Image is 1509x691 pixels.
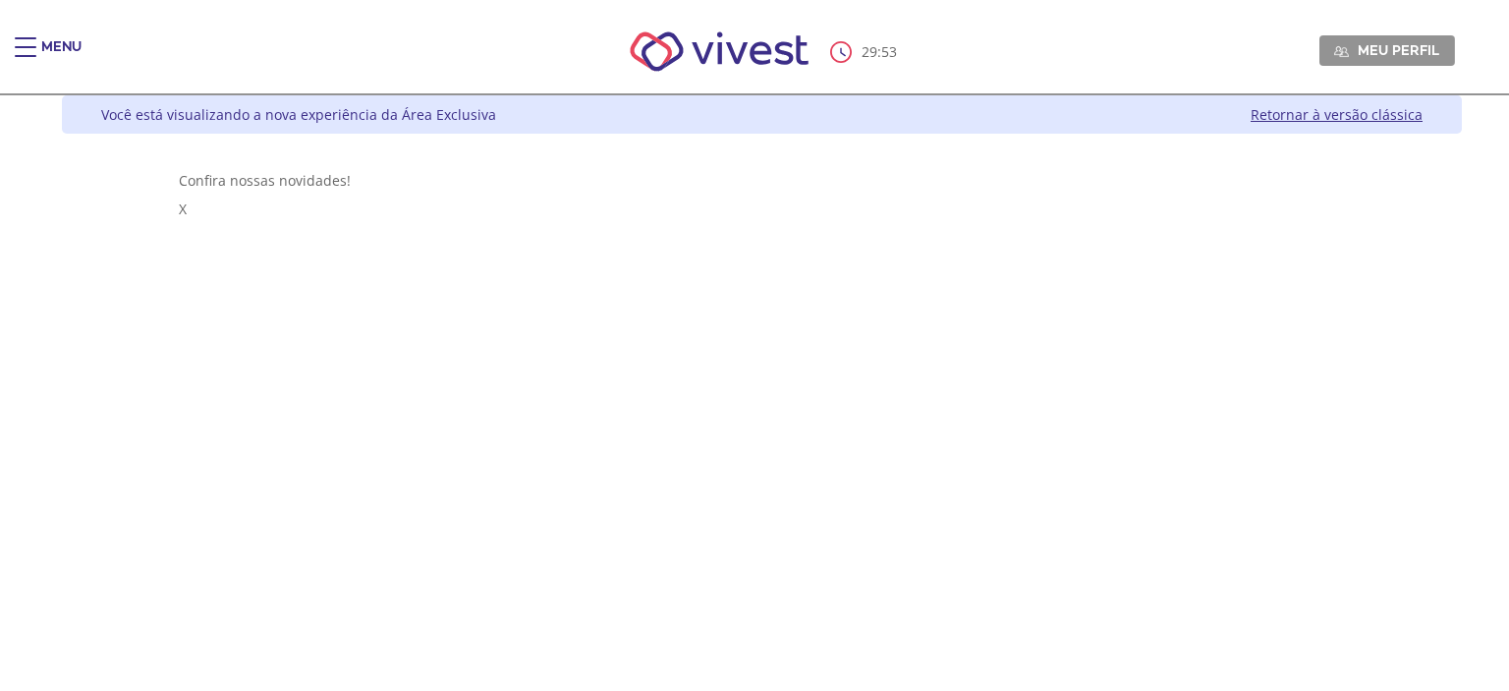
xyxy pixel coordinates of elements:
[830,41,901,63] div: :
[1358,41,1439,59] span: Meu perfil
[41,37,82,77] div: Menu
[179,200,187,218] span: X
[608,10,831,93] img: Vivest
[1319,35,1455,65] a: Meu perfil
[179,171,1346,190] div: Confira nossas novidades!
[862,42,877,61] span: 29
[881,42,897,61] span: 53
[101,105,496,124] div: Você está visualizando a nova experiência da Área Exclusiva
[47,95,1462,691] div: Vivest
[1334,44,1349,59] img: Meu perfil
[1251,105,1423,124] a: Retornar à versão clássica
